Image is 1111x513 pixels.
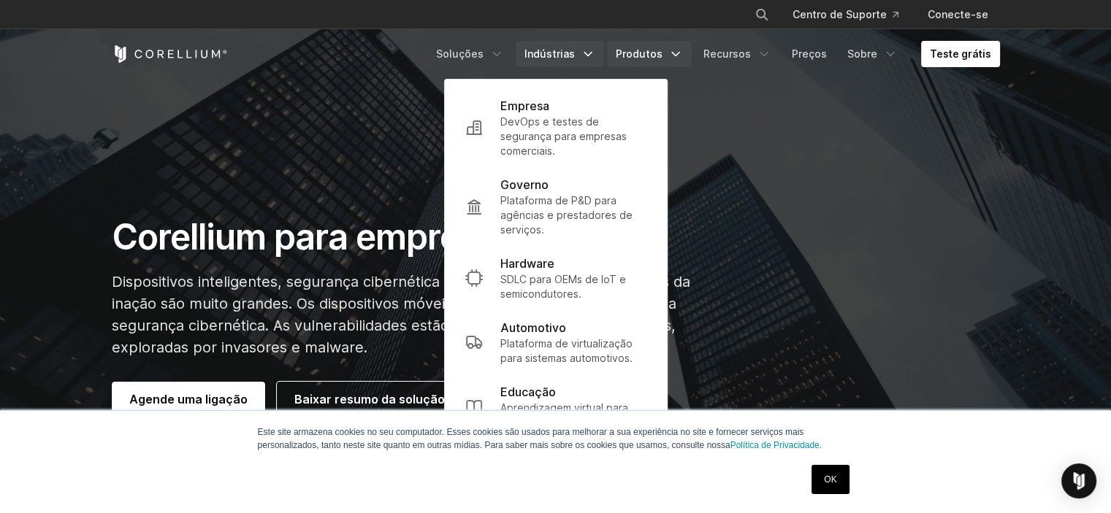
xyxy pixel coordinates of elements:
font: Dispositivos inteligentes, segurança cibernética e mudança de direção. Os riscos da inação são mu... [112,273,690,356]
div: Open Intercom Messenger [1061,463,1096,498]
button: Procurar [749,1,775,28]
font: Educação [500,385,556,399]
font: Corellium para empresas [112,215,518,258]
div: Menu de navegação [737,1,1000,28]
font: Hardware [500,256,554,271]
a: Hardware SDLC para OEMs de IoT e semicondutores. [454,246,658,310]
a: Página inicial do Corellium [112,45,228,63]
font: Automotivo [500,320,566,335]
font: Plataforma de P&D para agências e prestadores de serviços. [500,194,633,236]
a: Agende uma ligação [112,382,265,417]
font: Conecte-se [928,8,988,20]
font: Agende uma ligação [129,392,248,406]
font: Preços [792,47,827,60]
a: Baixar resumo da solução [277,382,462,417]
font: Empresa [500,99,549,113]
div: Menu de navegação [427,41,1000,67]
a: Empresa DevOps e testes de segurança para empresas comerciais. [454,88,658,167]
font: Centro de Suporte [793,8,887,20]
a: Política de Privacidade. [730,440,822,450]
font: Produtos [616,47,663,60]
a: OK [812,465,849,494]
font: Teste grátis [930,47,991,60]
a: Governo Plataforma de P&D para agências e prestadores de serviços. [454,167,658,246]
a: Automotivo Plataforma de virtualização para sistemas automotivos. [454,310,658,374]
font: Sobre [847,47,877,60]
font: SDLC para OEMs de IoT e semicondutores. [500,273,626,300]
font: Este site armazena cookies no seu computador. Esses cookies são usados ​​para melhorar a sua expe... [258,427,804,450]
font: Aprendizagem virtual para professores e instrutores. [500,401,628,428]
font: DevOps e testes de segurança para empresas comerciais. [500,115,627,157]
font: Baixar resumo da solução [294,392,445,406]
a: Educação Aprendizagem virtual para professores e instrutores. [454,374,658,439]
font: Plataforma de virtualização para sistemas automotivos. [500,337,633,364]
font: Recursos [703,47,751,60]
font: Soluções [436,47,484,60]
font: OK [824,474,836,485]
font: Governo [500,177,549,192]
font: Indústrias [524,47,575,60]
